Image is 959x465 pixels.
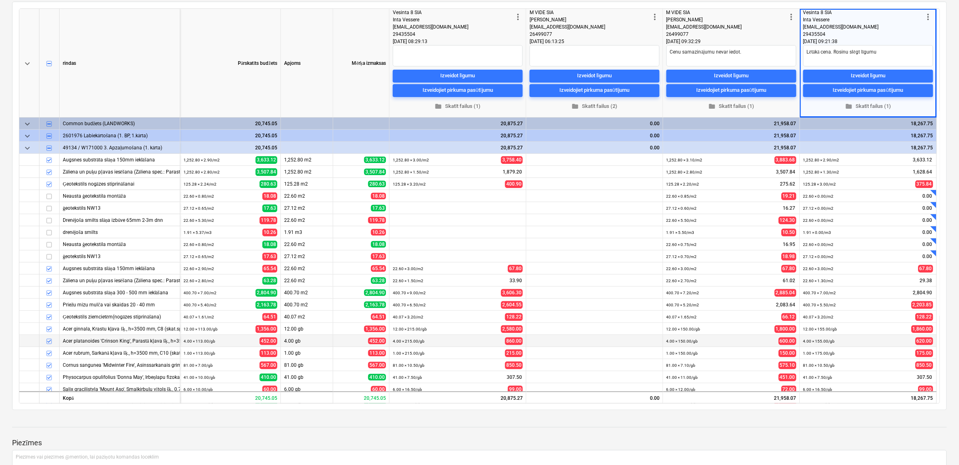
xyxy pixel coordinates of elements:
[803,339,835,343] small: 4.00 × 155.00 / gb
[803,327,837,331] small: 12.00 × 155.00 / gb
[530,38,660,45] div: [DATE] 06:13:25
[666,387,696,392] small: 6.00 × 12.00 / gb
[184,363,213,368] small: 81.00 × 7.00 / gb
[393,24,468,30] span: [EMAIL_ADDRESS][DOMAIN_NAME]
[393,69,523,82] button: Izveidot līgumu
[63,311,177,322] div: Ģeotekstils ziemcietēm(nogāzes stiprināšana)
[779,374,796,381] span: 451.00
[262,277,277,285] span: 63.28
[393,387,422,392] small: 6.00 × 16.50 / gb
[803,31,924,38] div: 29435504
[714,71,749,81] div: Izveidot līgumu
[775,325,796,333] span: 1,800.00
[779,349,796,357] span: 150.00
[281,287,333,299] div: 400.70 m2
[922,253,933,260] span: 0.00
[281,238,333,250] div: 22.60 m2
[63,214,177,226] div: Drenējoša smilts slāņa izbūve 65mm 2-3m dnn
[371,253,386,260] span: 17.63
[775,169,796,176] span: 3,507.84
[513,12,523,22] span: more_vert
[63,190,177,202] div: Neausta ģeotekstila montāža
[803,182,836,186] small: 125.28 × 3.00 / m2
[371,229,386,236] span: 10.26
[803,194,834,198] small: 22.60 × 0.00 / m2
[260,374,277,381] span: 410.00
[63,335,177,347] div: Acer platanoides 'Crinson King', Parastā kļava šķ., h=3500 mm, C10 (skat.spec)
[782,229,796,236] span: 10.50
[670,101,793,111] span: Skatīt failus (1)
[803,267,834,271] small: 22.60 × 3.00 / m2
[63,262,177,274] div: Augsnes substrāta slāņa 150mm ieklāšana
[916,180,933,188] span: 375.84
[663,391,800,403] div: 21,958.07
[262,265,277,273] span: 65.54
[803,24,879,30] span: [EMAIL_ADDRESS][DOMAIN_NAME]
[184,279,214,283] small: 22.60 × 2.80 / m2
[393,158,429,162] small: 1,252.80 × 3.00 / m2
[803,16,924,23] div: Inta Vessere
[63,323,177,335] div: Acer ginnala, Krastu kļava šķ., h=3500 mm, C8 (skat.spec)
[396,101,520,111] span: Skatīt failus (1)
[803,218,834,223] small: 22.60 × 0.00 / m2
[775,156,796,164] span: 3,883.68
[708,103,716,110] span: folder
[782,313,796,321] span: 66.12
[393,31,513,38] div: 29435504
[184,254,214,259] small: 27.12 × 0.65 / m2
[393,363,425,368] small: 81.00 × 10.50 / gb
[281,262,333,275] div: 22.60 m2
[803,230,831,235] small: 1.91 × 0.00 / m3
[779,217,796,224] span: 124.30
[371,265,386,272] span: 65.54
[912,325,933,333] span: 1,860.00
[916,362,933,369] span: 850.50
[501,301,523,309] span: 2,604.55
[184,327,218,331] small: 12.00 × 113.00 / gb
[666,339,698,343] small: 4.00 × 150.00 / gb
[364,326,386,332] span: 1,356.00
[184,230,212,235] small: 1.91 × 5.37 / m3
[666,206,697,211] small: 27.12 × 0.60 / m2
[782,386,796,393] span: 72.00
[803,351,835,355] small: 1.00 × 175.00 / gb
[666,45,796,66] textarea: Cenu samazinājumu nevar iedot.
[505,362,523,369] span: 850.50
[393,267,423,271] small: 22.60 × 3.00 / m2
[922,217,933,224] span: 0.00
[333,391,390,403] div: 20,745.05
[180,9,281,118] div: Pārskatīts budžets
[260,349,277,357] span: 113.00
[530,118,660,130] div: 0.00
[184,291,217,295] small: 400.70 × 7.00 / m2
[505,180,523,188] span: 400.90
[281,190,333,202] div: 22.60 m2
[912,301,933,309] span: 2,203.85
[256,168,277,176] span: 3,507.84
[530,142,660,154] div: 0.00
[364,157,386,163] span: 3,633.12
[666,194,697,198] small: 22.60 × 0.85 / m2
[184,267,214,271] small: 22.60 × 2.90 / m2
[63,383,177,395] div: Salix gracilistyla 'Mount Aso', Smalkirbuļu vītols šķ., 0.7/-, C5, 2/2, (skat. spec.)
[63,238,177,250] div: Neausta ģeotekstila montāža
[782,241,796,248] span: 16.95
[666,267,697,271] small: 22.60 × 3.00 / m2
[184,170,220,174] small: 1,252.80 × 2.80 / m2
[393,130,523,142] div: 20,875.27
[803,315,834,319] small: 40.07 × 3.20 / m2
[393,170,429,174] small: 1,252.80 × 1.50 / m2
[666,375,698,380] small: 41.00 × 11.00 / gb
[666,158,703,162] small: 1,252.80 × 3.10 / m2
[393,315,423,319] small: 40.07 × 3.20 / m2
[63,347,177,359] div: Acer rubrum, Sarkanā kļava šķ., h=3500 mm, C10 (skat.spec)
[393,100,523,112] button: Skatīt failus (1)
[833,86,903,95] div: Izveidojiet pirkuma pasūtījumu
[666,130,796,142] div: 21,958.07
[803,303,836,307] small: 400.70 × 5.50 / m2
[184,303,217,307] small: 400.70 × 5.40 / m2
[577,71,612,81] div: Izveidot līgumu
[371,386,386,393] span: 60.00
[803,254,834,259] small: 27.12 × 0.00 / m2
[530,130,660,142] div: 0.00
